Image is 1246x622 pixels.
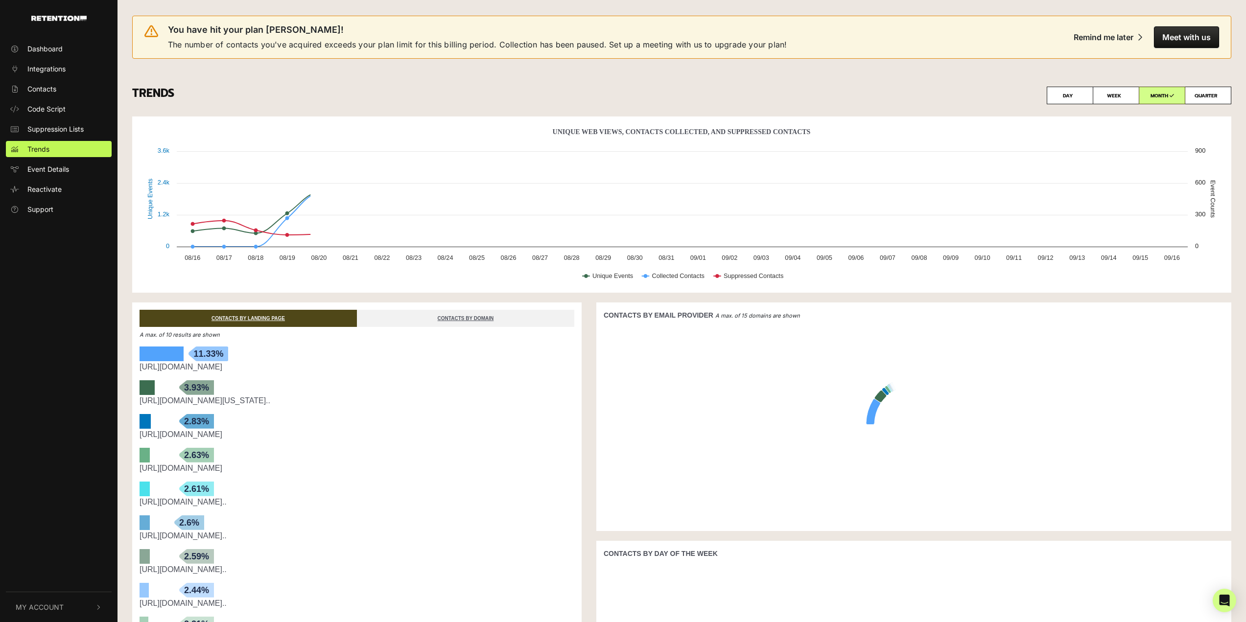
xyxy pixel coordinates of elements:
[604,550,718,557] strong: CONTACTS BY DAY OF THE WEEK
[174,515,204,530] span: 2.6%
[158,210,170,218] text: 1.2k
[140,331,220,338] em: A max. of 10 results are shown
[1195,147,1205,154] text: 900
[188,346,228,361] span: 11.33%
[140,361,574,373] div: https://petfolk.com/
[158,147,170,154] text: 3.6k
[168,39,787,50] span: The number of contacts you've acquired exceeds your plan limit for this billing period. Collectio...
[1093,87,1139,104] label: WEEK
[553,128,811,136] text: Unique Web Views, Contacts Collected, And Suppressed Contacts
[27,164,69,174] span: Event Details
[140,531,227,540] a: [URL][DOMAIN_NAME]..
[27,124,84,134] span: Suppression Lists
[140,462,574,474] div: https://petfolk.com/locations/dallas-tx/vet-clinics/frisco
[168,24,344,36] span: You have hit your plan [PERSON_NAME]!
[27,144,49,154] span: Trends
[179,380,214,395] span: 3.93%
[722,254,737,261] text: 09/02
[1213,589,1236,612] div: Open Intercom Messenger
[179,549,214,564] span: 2.59%
[1066,26,1150,48] button: Remind me later
[532,254,548,261] text: 08/27
[140,430,222,438] a: [URL][DOMAIN_NAME]
[469,254,485,261] text: 08/25
[848,254,864,261] text: 09/06
[1195,210,1205,218] text: 300
[6,201,112,217] a: Support
[1047,87,1093,104] label: DAY
[179,583,214,598] span: 2.44%
[1209,180,1217,218] text: Event Counts
[140,124,1223,290] svg: Unique Web Views, Contacts Collected, And Suppressed Contacts
[140,565,227,574] a: [URL][DOMAIN_NAME]..
[140,598,574,609] div: https://petfolk.com/locations/dallas-tx/vet-clinics/north-dallas
[280,254,295,261] text: 08/19
[31,16,87,21] img: Retention.com
[140,530,574,542] div: https://petfolk.com/locations/charlotte-nc/vet-clinics/concord
[911,254,927,261] text: 09/08
[132,87,1231,104] h3: TRENDS
[140,363,222,371] a: [URL][DOMAIN_NAME]
[438,254,453,261] text: 08/24
[753,254,769,261] text: 09/03
[27,64,66,74] span: Integrations
[179,482,214,496] span: 2.61%
[6,592,112,622] button: My Account
[501,254,517,261] text: 08/26
[140,599,227,607] a: [URL][DOMAIN_NAME]..
[6,181,112,197] a: Reactivate
[975,254,990,261] text: 09/10
[16,602,64,612] span: My Account
[564,254,580,261] text: 08/28
[27,204,53,214] span: Support
[1185,87,1231,104] label: QUARTER
[185,254,200,261] text: 08/16
[1006,254,1022,261] text: 09/11
[6,141,112,157] a: Trends
[1154,26,1219,48] button: Meet with us
[140,564,574,576] div: https://petfolk.com/locations/dallas-tx/vet-clinics/lakewood
[248,254,263,261] text: 08/18
[140,310,357,327] a: CONTACTS BY LANDING PAGE
[140,464,222,472] a: [URL][DOMAIN_NAME]
[1195,179,1205,186] text: 600
[158,179,170,186] text: 2.4k
[1038,254,1054,261] text: 09/12
[140,498,227,506] a: [URL][DOMAIN_NAME]..
[880,254,895,261] text: 09/07
[27,184,62,194] span: Reactivate
[592,272,633,279] text: Unique Events
[652,272,704,279] text: Collected Contacts
[1069,254,1085,261] text: 09/13
[6,121,112,137] a: Suppression Lists
[140,496,574,508] div: https://petfolk.com/locations/dallas-tx/vet-clinics/mansfield
[6,81,112,97] a: Contacts
[724,272,783,279] text: Suppressed Contacts
[1164,254,1180,261] text: 09/16
[27,104,66,114] span: Code Script
[658,254,674,261] text: 08/31
[1132,254,1148,261] text: 09/15
[1139,87,1185,104] label: MONTH
[216,254,232,261] text: 08/17
[1101,254,1117,261] text: 09/14
[311,254,327,261] text: 08/20
[179,414,214,429] span: 2.83%
[715,312,800,319] em: A max. of 15 domains are shown
[627,254,643,261] text: 08/30
[179,448,214,462] span: 2.63%
[27,84,56,94] span: Contacts
[374,254,390,261] text: 08/22
[6,161,112,177] a: Event Details
[604,311,713,319] strong: CONTACTS BY EMAIL PROVIDER
[6,41,112,57] a: Dashboard
[140,395,574,407] div: https://petfolk.com/locations/kansas-city-ks/vet-clinics/overland-park
[785,254,800,261] text: 09/04
[166,242,169,250] text: 0
[6,61,112,77] a: Integrations
[943,254,959,261] text: 09/09
[343,254,358,261] text: 08/21
[6,101,112,117] a: Code Script
[817,254,832,261] text: 09/05
[1074,32,1133,42] div: Remind me later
